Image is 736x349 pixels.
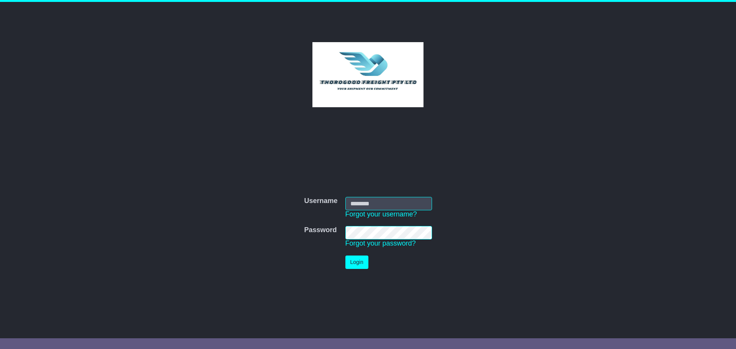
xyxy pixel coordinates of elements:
[304,226,337,234] label: Password
[304,197,337,205] label: Username
[312,42,424,107] img: Thorogood Freight Pty Ltd
[345,210,417,218] a: Forgot your username?
[345,256,368,269] button: Login
[345,239,416,247] a: Forgot your password?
